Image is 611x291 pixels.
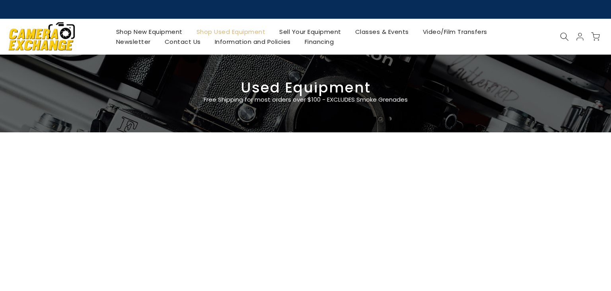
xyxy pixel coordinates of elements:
[298,37,341,47] a: Financing
[208,37,298,47] a: Information and Policies
[109,37,158,47] a: Newsletter
[6,83,605,93] h3: Used Equipment
[189,27,272,37] a: Shop Used Equipment
[109,27,189,37] a: Shop New Equipment
[156,95,455,104] p: Free Shipping for most orders over $100 - EXCLUDES Smoke Grenades
[158,37,208,47] a: Contact Us
[416,27,494,37] a: Video/Film Transfers
[272,27,348,37] a: Sell Your Equipment
[348,27,416,37] a: Classes & Events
